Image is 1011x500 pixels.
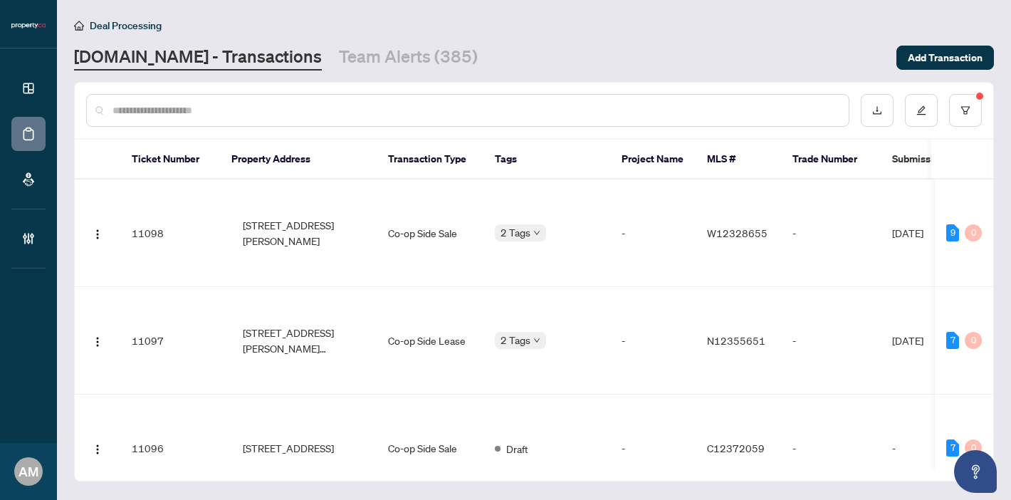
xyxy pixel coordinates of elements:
td: Co-op Side Sale [377,179,483,287]
span: 2 Tags [501,224,530,241]
span: [STREET_ADDRESS][PERSON_NAME] [243,217,365,249]
div: 7 [946,439,959,457]
div: 0 [965,224,982,241]
img: Logo [92,336,103,348]
button: Logo [86,222,109,244]
th: MLS # [696,140,781,179]
th: Tags [483,140,610,179]
th: Submission Date [881,140,1002,179]
th: Ticket Number [120,140,220,179]
span: Deal Processing [90,19,162,32]
a: Team Alerts (385) [339,45,478,71]
span: [STREET_ADDRESS][PERSON_NAME][PERSON_NAME] [243,325,365,356]
img: Logo [92,229,103,240]
button: edit [905,94,938,127]
span: C12372059 [707,442,765,454]
td: - [610,287,696,395]
th: Transaction Type [377,140,483,179]
td: 11098 [120,179,220,287]
a: [DOMAIN_NAME] - Transactions [74,45,322,71]
td: - [781,287,881,395]
div: 7 [946,332,959,349]
button: download [861,94,894,127]
div: 0 [965,439,982,457]
th: Project Name [610,140,696,179]
td: 11097 [120,287,220,395]
span: [STREET_ADDRESS] [243,440,334,456]
button: Logo [86,329,109,352]
button: Logo [86,437,109,459]
span: down [533,337,540,344]
td: [DATE] [881,287,1002,395]
span: down [533,229,540,236]
span: 2 Tags [501,332,530,348]
button: filter [949,94,982,127]
span: W12328655 [707,226,768,239]
span: edit [916,105,926,115]
th: Trade Number [781,140,881,179]
span: Submission Date [892,151,969,167]
div: 0 [965,332,982,349]
td: - [781,179,881,287]
td: - [610,179,696,287]
div: 9 [946,224,959,241]
span: filter [960,105,970,115]
button: Add Transaction [896,46,994,70]
span: AM [19,462,38,481]
span: download [872,105,882,115]
img: Logo [92,444,103,455]
span: N12355651 [707,334,765,347]
th: Property Address [220,140,377,179]
td: Co-op Side Lease [377,287,483,395]
td: [DATE] [881,179,1002,287]
span: Draft [506,441,528,457]
span: home [74,21,84,31]
button: Open asap [954,450,997,493]
img: logo [11,21,46,30]
span: Add Transaction [908,46,983,69]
